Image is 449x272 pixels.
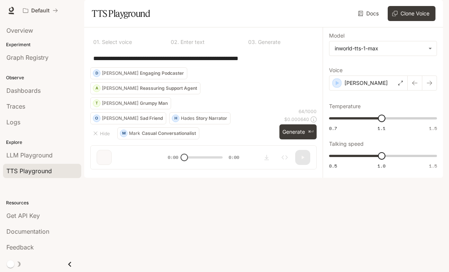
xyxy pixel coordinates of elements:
[90,97,171,109] button: T[PERSON_NAME]Grumpy Man
[140,116,163,121] p: Sad Friend
[329,163,337,169] span: 0.5
[117,127,199,139] button: MMarkCasual Conversationalist
[329,125,337,131] span: 0.7
[93,82,100,94] div: A
[93,97,100,109] div: T
[90,67,187,79] button: D[PERSON_NAME]Engaging Podcaster
[102,101,138,106] p: [PERSON_NAME]
[92,6,150,21] h1: TTS Playground
[329,33,344,38] p: Model
[429,163,437,169] span: 1.5
[93,39,100,45] p: 0 1 .
[248,39,256,45] p: 0 3 .
[171,39,179,45] p: 0 2 .
[335,45,425,52] div: inworld-tts-1-max
[356,6,382,21] a: Docs
[172,112,179,124] div: H
[378,125,385,131] span: 1.1
[378,163,385,169] span: 1.0
[329,68,343,73] p: Voice
[196,116,227,121] p: Story Narrator
[388,6,435,21] button: Clone Voice
[93,67,100,79] div: D
[31,8,50,14] p: Default
[279,124,317,140] button: Generate⌘⏎
[181,116,194,121] p: Hades
[329,104,361,109] p: Temperature
[140,86,197,91] p: Reassuring Support Agent
[93,112,100,124] div: O
[429,125,437,131] span: 1.5
[308,130,314,134] p: ⌘⏎
[344,79,388,87] p: [PERSON_NAME]
[256,39,281,45] p: Generate
[90,127,114,139] button: Hide
[140,101,168,106] p: Grumpy Man
[102,116,138,121] p: [PERSON_NAME]
[120,127,127,139] div: M
[140,71,184,76] p: Engaging Podcaster
[90,82,200,94] button: A[PERSON_NAME]Reassuring Support Agent
[169,112,231,124] button: HHadesStory Narrator
[329,141,364,147] p: Talking speed
[329,41,437,56] div: inworld-tts-1-max
[102,71,138,76] p: [PERSON_NAME]
[90,112,166,124] button: O[PERSON_NAME]Sad Friend
[129,131,140,136] p: Mark
[20,3,61,18] button: All workspaces
[142,131,196,136] p: Casual Conversationalist
[100,39,132,45] p: Select voice
[102,86,138,91] p: [PERSON_NAME]
[179,39,205,45] p: Enter text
